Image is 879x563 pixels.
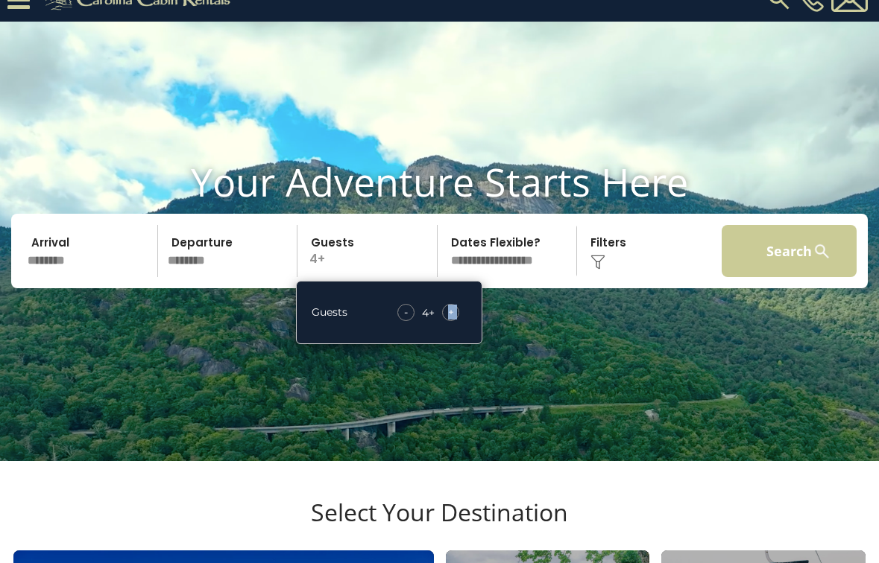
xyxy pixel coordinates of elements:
[813,242,831,261] img: search-regular-white.png
[11,159,868,205] h1: Your Adventure Starts Here
[11,498,868,550] h3: Select Your Destination
[422,305,429,320] div: 4
[404,305,408,319] span: -
[722,225,857,277] button: Search
[302,225,437,277] p: 4+
[390,304,467,321] div: +
[448,305,454,319] span: +
[590,255,605,270] img: filter--v1.png
[312,307,347,318] h5: Guests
